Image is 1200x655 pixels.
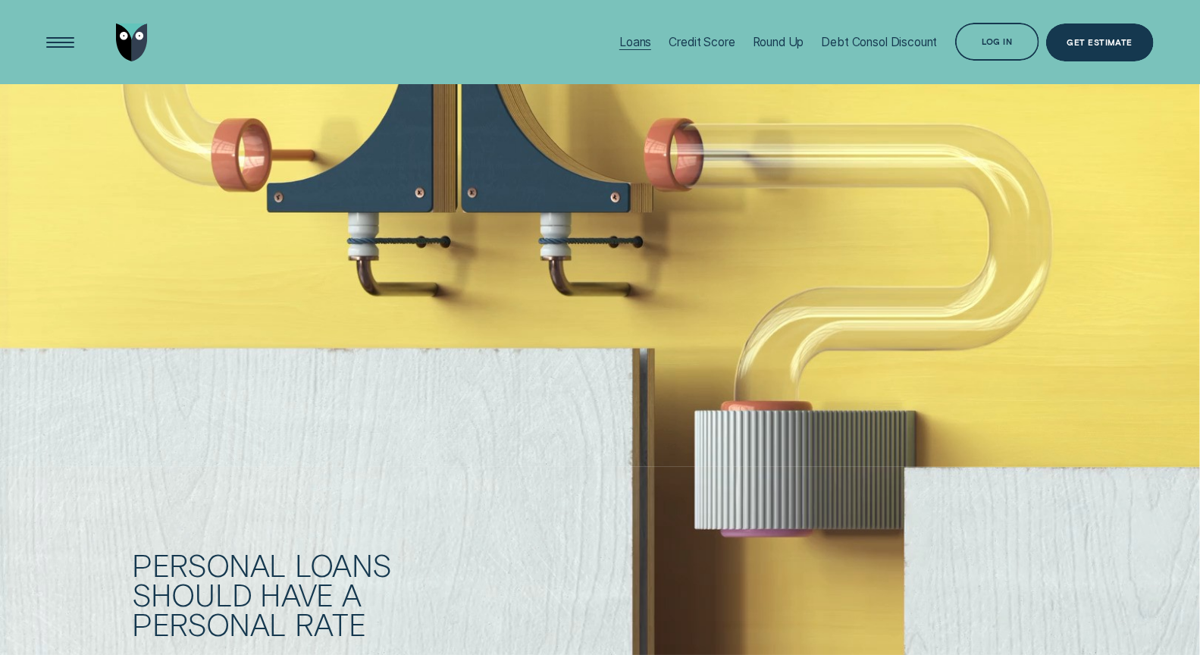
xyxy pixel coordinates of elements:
div: Personal [132,550,287,580]
div: Loans [619,35,651,49]
div: should [132,580,252,610]
div: rate [295,610,366,639]
button: Log in [955,23,1039,61]
div: Loans [295,550,392,580]
div: personal [132,610,287,639]
img: Wisr [116,24,148,61]
div: Debt Consol Discount [822,35,938,49]
div: have [261,580,334,610]
div: a [342,580,362,610]
button: Open Menu [42,24,80,61]
div: Round Up [753,35,804,49]
a: Get Estimate [1046,24,1154,61]
div: Credit Score [669,35,735,49]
